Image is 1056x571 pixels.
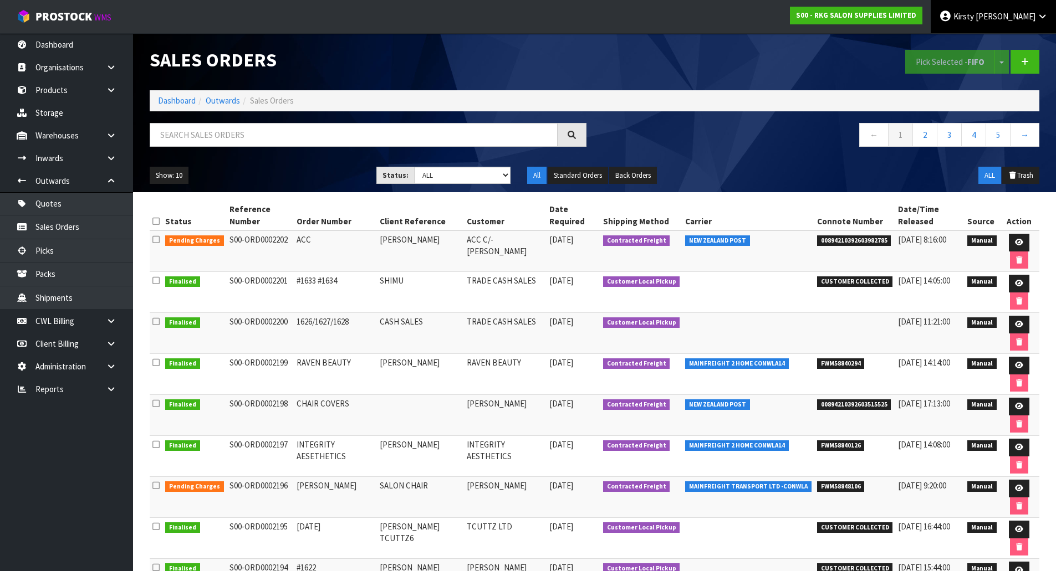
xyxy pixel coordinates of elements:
[377,230,464,272] td: [PERSON_NAME]
[165,358,200,369] span: Finalised
[685,358,789,369] span: MAINFREIGHT 2 HOME CONWLA14
[227,518,294,559] td: S00-ORD0002195
[464,272,547,313] td: TRADE CASH SALES
[548,167,608,184] button: Standard Orders
[250,95,294,106] span: Sales Orders
[162,200,227,230] th: Status
[377,354,464,395] td: [PERSON_NAME]
[158,95,196,106] a: Dashboard
[685,481,812,492] span: MAINFREIGHT TRANSPORT LTD -CONWLA
[609,167,657,184] button: Back Orders
[967,481,997,492] span: Manual
[905,50,995,74] button: Pick Selected -FIFO
[464,313,547,354] td: TRADE CASH SALES
[603,358,670,369] span: Contracted Freight
[967,276,997,287] span: Manual
[912,123,937,147] a: 2
[549,398,573,409] span: [DATE]
[898,480,946,491] span: [DATE] 9:20:00
[967,440,997,451] span: Manual
[464,230,547,272] td: ACC C/- [PERSON_NAME]
[165,235,224,246] span: Pending Charges
[227,436,294,477] td: S00-ORD0002197
[898,439,950,450] span: [DATE] 14:08:00
[967,358,997,369] span: Manual
[206,95,240,106] a: Outwards
[294,354,377,395] td: RAVEN BEAUTY
[294,230,377,272] td: ACC
[227,200,294,230] th: Reference Number
[817,522,893,533] span: CUSTOMER COLLECTED
[294,436,377,477] td: INTEGRITY AESETHETICS
[377,436,464,477] td: [PERSON_NAME]
[682,200,814,230] th: Carrier
[165,276,200,287] span: Finalised
[294,272,377,313] td: #1633 #1634
[965,200,999,230] th: Source
[898,398,950,409] span: [DATE] 17:13:00
[1002,167,1039,184] button: Trash
[898,234,946,245] span: [DATE] 8:16:00
[685,235,750,246] span: NEW ZEALAND POST
[294,200,377,230] th: Order Number
[898,316,950,327] span: [DATE] 11:21:00
[165,440,200,451] span: Finalised
[227,354,294,395] td: S00-ORD0002199
[94,12,111,23] small: WMS
[961,123,986,147] a: 4
[294,477,377,518] td: [PERSON_NAME]
[227,313,294,354] td: S00-ORD0002200
[888,123,913,147] a: 1
[1010,123,1039,147] a: →
[377,272,464,313] td: SHIMU
[953,11,974,22] span: Kirsty
[814,200,896,230] th: Connote Number
[547,200,600,230] th: Date Required
[817,399,891,410] span: 00894210392603515525
[978,167,1001,184] button: ALL
[377,477,464,518] td: SALON CHAIR
[464,477,547,518] td: [PERSON_NAME]
[549,357,573,368] span: [DATE]
[603,235,670,246] span: Contracted Freight
[603,276,680,287] span: Customer Local Pickup
[382,171,409,180] strong: Status:
[967,56,984,67] strong: FIFO
[150,123,558,147] input: Search sales orders
[790,7,922,24] a: S00 - RKG SALON SUPPLIES LIMITED
[549,521,573,532] span: [DATE]
[817,235,891,246] span: 00894210392603982785
[227,477,294,518] td: S00-ORD0002196
[817,276,893,287] span: CUSTOMER COLLECTED
[464,395,547,436] td: [PERSON_NAME]
[227,395,294,436] td: S00-ORD0002198
[685,440,789,451] span: MAINFREIGHT 2 HOME CONWLA14
[859,123,889,147] a: ←
[603,440,670,451] span: Contracted Freight
[464,200,547,230] th: Customer
[35,9,92,24] span: ProStock
[976,11,1035,22] span: [PERSON_NAME]
[967,317,997,328] span: Manual
[600,200,683,230] th: Shipping Method
[377,313,464,354] td: CASH SALES
[17,9,30,23] img: cube-alt.png
[165,522,200,533] span: Finalised
[603,399,670,410] span: Contracted Freight
[986,123,1011,147] a: 5
[967,399,997,410] span: Manual
[549,275,573,286] span: [DATE]
[294,313,377,354] td: 1626/1627/1628
[165,481,224,492] span: Pending Charges
[898,521,950,532] span: [DATE] 16:44:00
[898,357,950,368] span: [DATE] 14:14:00
[227,230,294,272] td: S00-ORD0002202
[227,272,294,313] td: S00-ORD0002201
[549,316,573,327] span: [DATE]
[796,11,916,20] strong: S00 - RKG SALON SUPPLIES LIMITED
[967,235,997,246] span: Manual
[603,123,1040,150] nav: Page navigation
[165,317,200,328] span: Finalised
[377,518,464,559] td: [PERSON_NAME] TCUTTZ6
[165,399,200,410] span: Finalised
